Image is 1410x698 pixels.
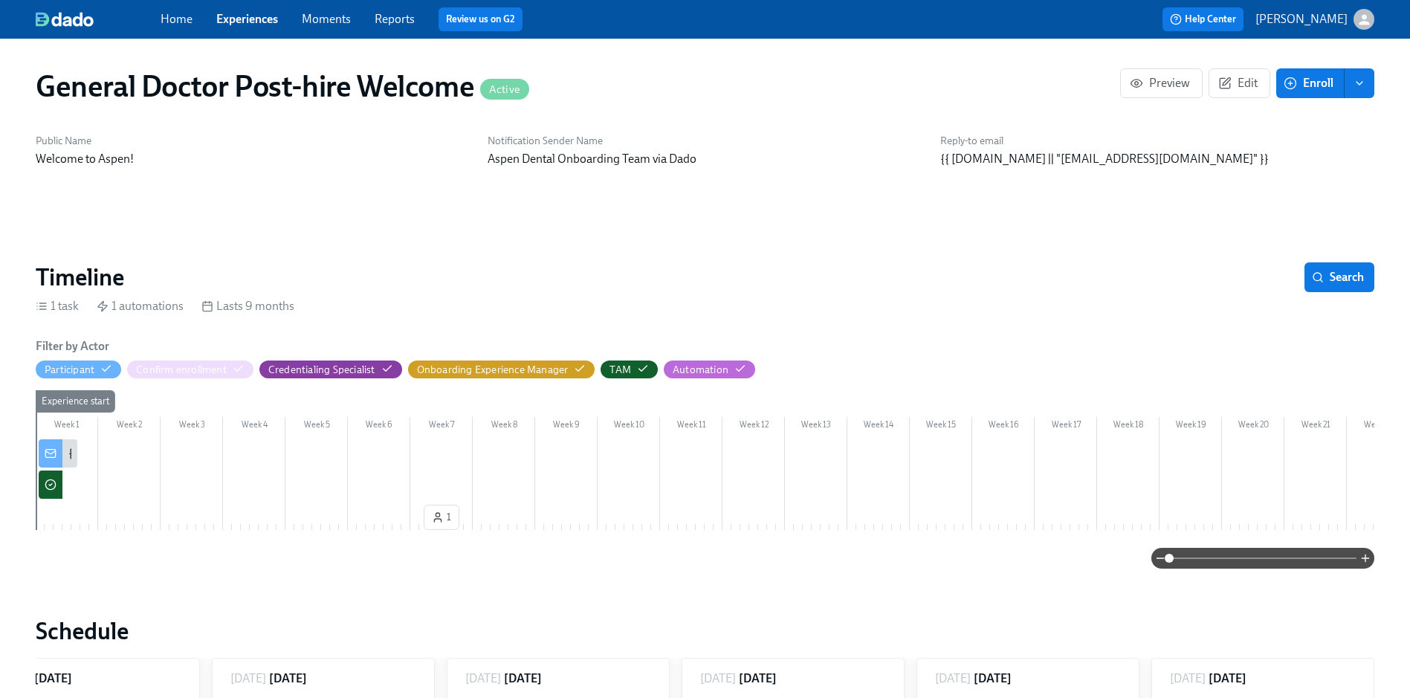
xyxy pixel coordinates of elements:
[1304,262,1374,292] button: Search
[1276,68,1345,98] button: Enroll
[601,361,658,378] button: TAM
[36,12,161,27] a: dado
[36,616,1374,646] h2: Schedule
[201,298,294,314] div: Lasts 9 months
[722,417,785,436] div: Week 12
[302,12,351,26] a: Moments
[1221,76,1258,91] span: Edit
[216,12,278,26] a: Experiences
[36,68,529,104] h1: General Doctor Post-hire Welcome
[285,417,348,436] div: Week 5
[535,417,598,436] div: Week 9
[127,361,253,378] button: Confirm enrollment
[473,417,535,436] div: Week 8
[488,151,922,167] p: Aspen Dental Onboarding Team via Dado
[36,262,124,292] h2: Timeline
[1035,417,1097,436] div: Week 17
[910,417,972,436] div: Week 15
[39,439,77,468] div: {{ participant.firstName }}, welcome to Aspen Dental
[136,363,227,377] div: Hide Confirm enrollment
[36,12,94,27] img: dado
[36,151,470,167] p: Welcome to Aspen!
[417,363,569,377] div: Hide Onboarding Experience Manager
[34,670,72,687] h6: [DATE]
[375,12,415,26] a: Reports
[36,361,121,378] button: Participant
[1170,670,1206,687] p: [DATE]
[739,670,777,687] h6: [DATE]
[1162,7,1244,31] button: Help Center
[504,670,542,687] h6: [DATE]
[97,298,184,314] div: 1 automations
[935,670,971,687] p: [DATE]
[36,390,115,413] div: Experience start
[940,151,1374,167] p: {{ [DOMAIN_NAME] || "[EMAIL_ADDRESS][DOMAIN_NAME]" }}
[36,298,79,314] div: 1 task
[1170,12,1236,27] span: Help Center
[465,670,501,687] p: [DATE]
[1160,417,1222,436] div: Week 19
[161,417,223,436] div: Week 3
[1222,417,1284,436] div: Week 20
[700,670,736,687] p: [DATE]
[223,417,285,436] div: Week 4
[424,505,459,530] button: 1
[785,417,847,436] div: Week 13
[940,134,1374,148] h6: Reply-to email
[673,363,728,377] div: Hide Automation
[598,417,660,436] div: Week 10
[408,361,595,378] button: Onboarding Experience Manager
[1255,11,1348,28] p: [PERSON_NAME]
[36,417,98,436] div: Week 1
[974,670,1012,687] h6: [DATE]
[259,361,402,378] button: Credentialing Specialist
[268,363,375,377] div: Hide Credentialing Specialist
[161,12,193,26] a: Home
[1120,68,1203,98] button: Preview
[269,670,307,687] h6: [DATE]
[972,417,1035,436] div: Week 16
[230,670,266,687] p: [DATE]
[660,417,722,436] div: Week 11
[1209,670,1246,687] h6: [DATE]
[410,417,473,436] div: Week 7
[68,445,334,462] div: {{ participant.firstName }}, welcome to Aspen Dental
[1345,68,1374,98] button: enroll
[488,134,922,148] h6: Notification Sender Name
[1209,68,1270,98] button: Edit
[609,363,631,377] div: Hide TAM
[1133,76,1190,91] span: Preview
[480,84,529,95] span: Active
[432,510,451,525] span: 1
[664,361,755,378] button: Automation
[1097,417,1160,436] div: Week 18
[36,134,470,148] h6: Public Name
[847,417,910,436] div: Week 14
[439,7,523,31] button: Review us on G2
[1284,417,1347,436] div: Week 21
[36,338,109,355] h6: Filter by Actor
[446,12,515,27] a: Review us on G2
[1287,76,1333,91] span: Enroll
[98,417,161,436] div: Week 2
[348,417,410,436] div: Week 6
[45,363,94,377] div: Hide Participant
[1255,9,1374,30] button: [PERSON_NAME]
[1347,417,1409,436] div: Week 22
[1315,270,1364,285] span: Search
